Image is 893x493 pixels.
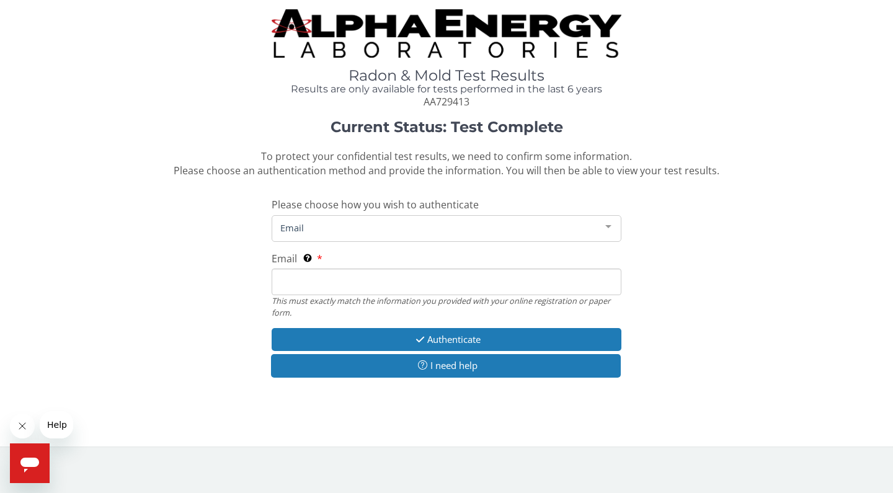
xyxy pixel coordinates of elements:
[40,411,73,438] iframe: Message from company
[272,84,621,95] h4: Results are only available for tests performed in the last 6 years
[272,198,479,211] span: Please choose how you wish to authenticate
[272,295,621,318] div: This must exactly match the information you provided with your online registration or paper form.
[272,328,621,351] button: Authenticate
[272,68,621,84] h1: Radon & Mold Test Results
[10,414,35,438] iframe: Close message
[277,221,596,234] span: Email
[331,118,563,136] strong: Current Status: Test Complete
[174,149,719,177] span: To protect your confidential test results, we need to confirm some information. Please choose an ...
[10,443,50,483] iframe: Button to launch messaging window
[272,252,297,265] span: Email
[272,9,621,58] img: TightCrop.jpg
[271,354,621,377] button: I need help
[424,95,469,109] span: AA729413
